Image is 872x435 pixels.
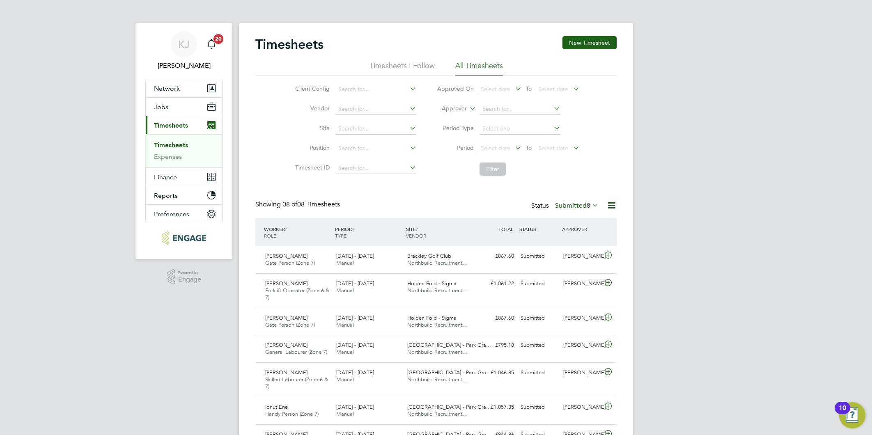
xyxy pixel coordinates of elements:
span: Northbuild Recruitment… [407,376,468,383]
span: Manual [336,410,354,417]
img: northbuildrecruit-logo-retina.png [162,231,206,245]
div: Submitted [517,311,560,325]
span: Holden Fold - Sigma [407,280,457,287]
span: General Labourer (Zone 7) [265,348,327,355]
input: Search for... [335,143,416,154]
div: Submitted [517,339,560,352]
span: Holden Fold - Sigma [407,314,457,321]
span: VENDOR [406,232,426,239]
div: Submitted [517,250,560,263]
span: Manual [336,348,354,355]
span: Forklift Operator (Zone 6 & 7) [265,287,329,301]
button: Timesheets [146,116,222,134]
a: KJ[PERSON_NAME] [145,31,223,71]
button: Filter [480,163,506,176]
div: £1,057.35 [475,401,517,414]
span: Manual [336,259,354,266]
a: Go to home page [145,231,223,245]
span: Northbuild Recruitment… [407,259,468,266]
label: Timesheet ID [293,164,330,171]
span: Network [154,85,180,92]
div: Submitted [517,401,560,414]
span: Powered by [178,269,201,276]
span: Handy Person (Zone 7) [265,410,319,417]
span: Northbuild Recruitment… [407,287,468,294]
span: / [353,226,354,232]
span: Timesheets [154,121,188,129]
span: Select date [539,144,568,152]
label: Site [293,124,330,132]
span: [GEOGRAPHIC_DATA] - Park Gra… [407,341,491,348]
span: [GEOGRAPHIC_DATA] - Park Gra… [407,369,491,376]
button: Network [146,79,222,97]
span: KJ [178,39,190,50]
span: Ionut Ene [265,403,288,410]
div: PERIOD [333,222,404,243]
span: [PERSON_NAME] [265,314,307,321]
span: / [285,226,287,232]
span: [DATE] - [DATE] [336,280,374,287]
label: Client Config [293,85,330,92]
div: SITE [404,222,475,243]
button: Reports [146,186,222,204]
span: Skilled Labourer (Zone 6 & 7) [265,376,328,390]
span: Brackley Golf Club [407,252,451,259]
span: Select date [481,85,510,93]
div: APPROVER [560,222,603,236]
input: Search for... [335,103,416,115]
span: [DATE] - [DATE] [336,369,374,376]
input: Search for... [335,123,416,135]
a: Powered byEngage [167,269,202,285]
a: Timesheets [154,141,188,149]
span: 20 [213,34,223,44]
nav: Main navigation [135,23,232,259]
div: £795.18 [475,339,517,352]
input: Search for... [335,163,416,174]
span: Gate Person (Zone 7) [265,321,315,328]
div: [PERSON_NAME] [560,311,603,325]
div: Submitted [517,277,560,291]
label: Submitted [555,201,599,210]
label: Period [437,144,474,151]
span: Manual [336,376,354,383]
span: 08 of [282,200,297,208]
span: ROLE [264,232,276,239]
span: Jobs [154,103,168,111]
span: [GEOGRAPHIC_DATA] - Park Gra… [407,403,491,410]
span: Reports [154,192,178,199]
button: New Timesheet [562,36,617,49]
span: Preferences [154,210,189,218]
span: [PERSON_NAME] [265,341,307,348]
div: £867.60 [475,250,517,263]
span: Engage [178,276,201,283]
span: Select date [481,144,510,152]
span: Manual [336,287,354,294]
span: To [523,83,534,94]
span: Northbuild Recruitment… [407,348,468,355]
span: Northbuild Recruitment… [407,321,468,328]
button: Jobs [146,98,222,116]
div: 10 [839,408,846,419]
div: £1,061.22 [475,277,517,291]
button: Finance [146,168,222,186]
span: [DATE] - [DATE] [336,403,374,410]
span: 8 [587,201,590,210]
span: Kirsty Jones [145,61,223,71]
a: Expenses [154,153,182,160]
span: Northbuild Recruitment… [407,410,468,417]
span: [DATE] - [DATE] [336,341,374,348]
span: [PERSON_NAME] [265,280,307,287]
span: 08 Timesheets [282,200,340,208]
span: TOTAL [498,226,513,232]
div: [PERSON_NAME] [560,277,603,291]
div: [PERSON_NAME] [560,401,603,414]
a: 20 [203,31,220,57]
span: Select date [539,85,568,93]
button: Preferences [146,205,222,223]
li: Timesheets I Follow [369,61,435,76]
span: Gate Person (Zone 7) [265,259,315,266]
span: TYPE [335,232,347,239]
input: Search for... [480,103,560,115]
input: Search for... [335,84,416,95]
div: £867.60 [475,311,517,325]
